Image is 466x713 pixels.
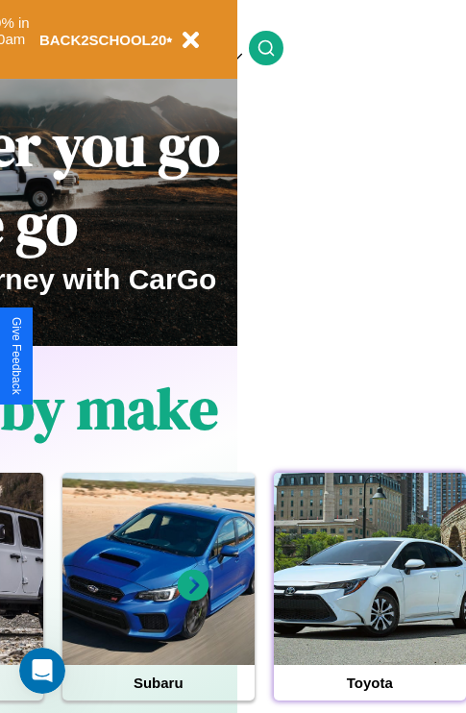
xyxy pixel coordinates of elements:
iframe: Intercom live chat [19,648,65,694]
b: BACK2SCHOOL20 [39,32,167,48]
h4: Toyota [274,665,466,701]
div: Give Feedback [10,317,23,395]
h4: Subaru [62,665,255,701]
